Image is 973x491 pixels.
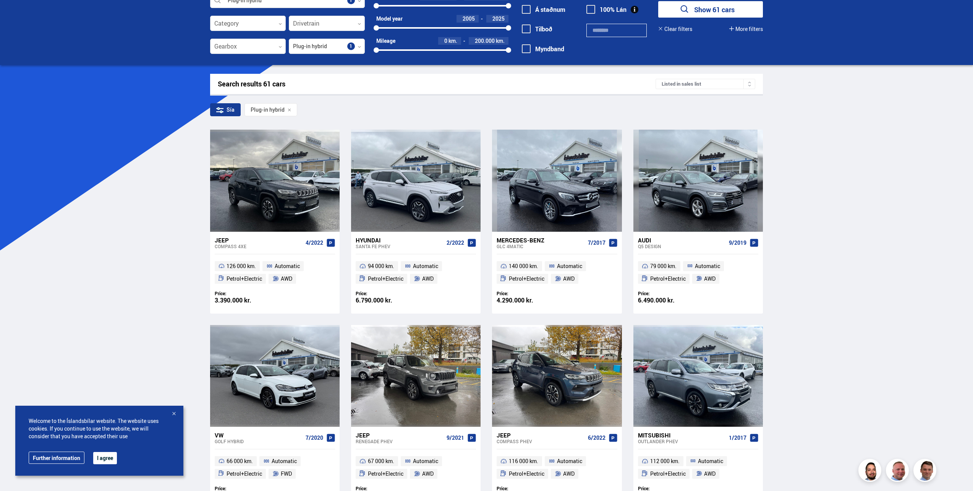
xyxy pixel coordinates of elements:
span: 7/2020 [306,435,323,441]
button: Clear filters [658,26,692,32]
img: siFngHWaQ9KaOqBr.png [887,460,910,483]
span: 67 000 km. [368,457,394,466]
span: AWD [422,274,434,283]
span: AWD [422,469,434,478]
span: 0 [444,37,447,44]
img: FbJEzSuNWCJXmdc-.webp [915,460,937,483]
div: Golf HYBRID [215,439,303,444]
label: Myndband [522,46,564,52]
span: Automatic [413,262,438,271]
div: Audi [638,237,726,244]
div: VW [215,432,303,439]
span: Welcome to the Íslandsbílar website. The website uses cookies. If you continue to use the website... [29,417,170,440]
span: Petrol+Electric [650,469,686,478]
span: 9/2019 [729,240,746,246]
a: Hyundai Santa Fe PHEV 2/2022 94 000 km. Automatic Petrol+Electric AWD Price: 6.790.000 kr. [351,232,481,314]
div: Santa Fe PHEV [356,244,444,249]
span: Petrol+Electric [368,274,403,283]
span: FWD [281,469,292,478]
span: 6/2022 [588,435,605,441]
span: Automatic [557,457,582,466]
div: Outlander PHEV [638,439,726,444]
button: I agree [93,452,117,464]
span: 7/2017 [588,240,605,246]
span: 116 000 km. [509,457,538,466]
span: Petrol+Electric [509,274,544,283]
a: Further information [29,452,84,464]
div: Price: [497,291,557,296]
span: Automatic [272,457,297,466]
span: 140 000 km. [509,262,538,271]
span: Petrol+Electric [227,274,262,283]
div: Jeep [356,432,444,439]
span: 94 000 km. [368,262,394,271]
span: Automatic [557,262,582,271]
span: 2/2022 [447,240,464,246]
div: Mitsubishi [638,432,726,439]
span: 1/2017 [729,435,746,441]
span: AWD [704,274,716,283]
a: Audi Q5 DESIGN 9/2019 79 000 km. Automatic Petrol+Electric AWD Price: 6.490.000 kr. [633,232,763,314]
label: Tilboð [522,26,552,33]
div: Compass 4XE [215,244,303,249]
span: Automatic [275,262,300,271]
a: Mercedes-Benz GLC 4MATIC 7/2017 140 000 km. Automatic Petrol+Electric AWD Price: 4.290.000 kr. [492,232,622,314]
span: AWD [704,469,716,478]
button: Show 61 cars [658,1,763,18]
span: Automatic [695,262,720,271]
span: 9/2021 [447,435,464,441]
span: Petrol+Electric [509,469,544,478]
div: Jeep [497,432,584,439]
button: More filters [729,26,763,32]
div: Search results 61 cars [218,80,656,88]
span: Petrol+Electric [650,274,686,283]
div: Hyundai [356,237,444,244]
span: AWD [563,274,575,283]
span: Petrol+Electric [227,469,262,478]
span: 200.000 [475,37,495,44]
div: Price: [215,291,275,296]
label: Á staðnum [522,6,565,13]
div: Jeep [215,237,303,244]
div: 6.490.000 kr. [638,297,698,304]
div: Price: [638,291,698,296]
label: 100% Lán [586,6,627,13]
span: km. [496,38,505,44]
button: Opna LiveChat spjallviðmót [6,3,29,26]
span: 4/2022 [306,240,323,246]
a: Jeep Compass 4XE 4/2022 126 000 km. Automatic Petrol+Electric AWD Price: 3.390.000 kr. [210,232,340,314]
div: Mercedes-Benz [497,237,584,244]
div: Renegade PHEV [356,439,444,444]
div: Price: [356,291,416,296]
span: AWD [281,274,292,283]
span: 2005 [463,15,475,22]
div: Q5 DESIGN [638,244,726,249]
span: Plug-in hybrid [251,107,285,113]
span: 79 000 km. [650,262,677,271]
span: km. [448,38,457,44]
span: 126 000 km. [227,262,256,271]
div: Model year [376,16,403,22]
div: GLC 4MATIC [497,244,584,249]
img: nhp88E3Fdnt1Opn2.png [860,460,882,483]
span: Automatic [413,457,438,466]
span: 2025 [492,15,505,22]
span: 112 000 km. [650,457,680,466]
div: Listed in sales list [656,79,755,89]
span: Automatic [698,457,723,466]
div: 4.290.000 kr. [497,297,557,304]
div: Compass PHEV [497,439,584,444]
span: AWD [563,469,575,478]
span: Petrol+Electric [368,469,403,478]
div: Sía [210,103,241,116]
div: 3.390.000 kr. [215,297,275,304]
span: 66 000 km. [227,457,253,466]
div: 6.790.000 kr. [356,297,416,304]
div: Mileage [376,38,395,44]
